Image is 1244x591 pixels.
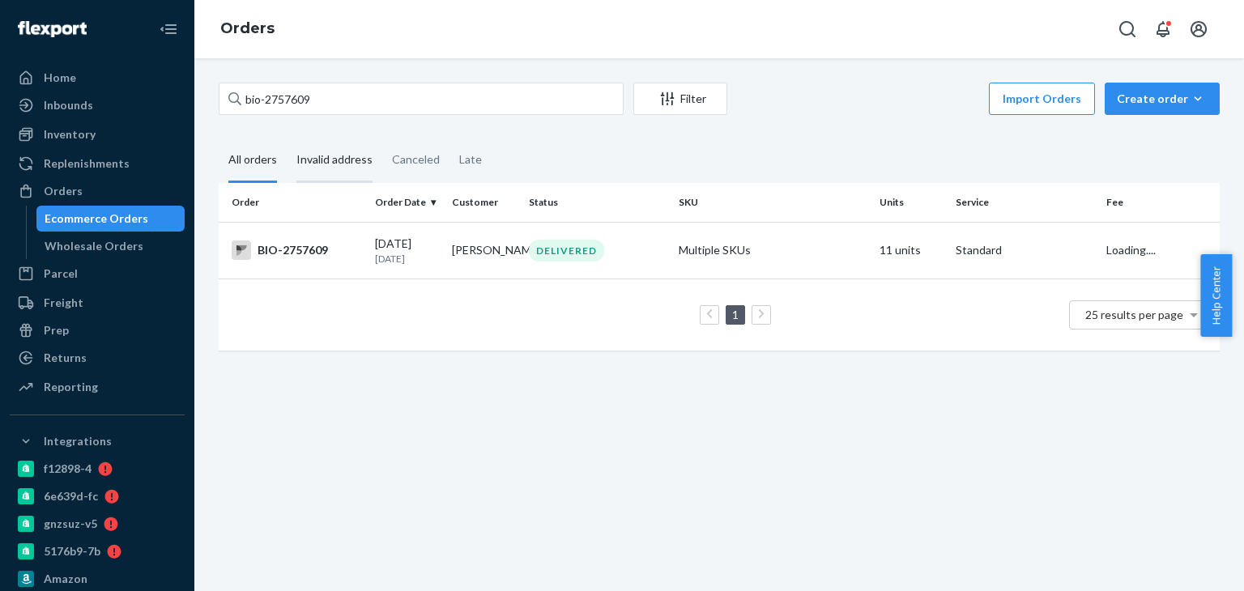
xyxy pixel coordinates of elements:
[10,374,185,400] a: Reporting
[10,121,185,147] a: Inventory
[44,126,96,142] div: Inventory
[45,238,143,254] div: Wholesale Orders
[10,290,185,316] a: Freight
[220,19,275,37] a: Orders
[36,233,185,259] a: Wholesale Orders
[634,91,726,107] div: Filter
[956,242,1093,258] p: Standard
[522,183,672,222] th: Status
[1105,83,1220,115] button: Create order
[44,183,83,199] div: Orders
[1085,308,1183,321] span: 25 results per page
[1200,254,1232,337] button: Help Center
[369,183,445,222] th: Order Date
[10,92,185,118] a: Inbounds
[44,488,98,504] div: 6e639d-fc
[44,70,76,86] div: Home
[529,240,604,261] div: DELIVERED
[1117,91,1208,107] div: Create order
[219,83,624,115] input: Search orders
[296,138,373,183] div: Invalid address
[392,138,440,181] div: Canceled
[949,183,1099,222] th: Service
[10,65,185,91] a: Home
[873,183,950,222] th: Units
[44,379,98,395] div: Reporting
[1100,183,1220,222] th: Fee
[989,83,1095,115] button: Import Orders
[10,345,185,371] a: Returns
[219,183,369,222] th: Order
[633,83,727,115] button: Filter
[10,178,185,204] a: Orders
[10,511,185,537] a: gnzsuz-v5
[10,538,185,564] a: 5176b9-7b
[1111,13,1144,45] button: Open Search Box
[459,138,482,181] div: Late
[18,21,87,37] img: Flexport logo
[45,210,148,227] div: Ecommerce Orders
[10,261,185,287] a: Parcel
[152,13,185,45] button: Close Navigation
[452,195,516,209] div: Customer
[445,222,522,278] td: [PERSON_NAME]
[1100,222,1220,278] td: Loading....
[1182,13,1215,45] button: Open account menu
[44,461,92,477] div: f12898-4
[44,295,83,311] div: Freight
[10,428,185,454] button: Integrations
[729,308,742,321] a: Page 1 is your current page
[36,206,185,232] a: Ecommerce Orders
[672,222,872,278] td: Multiple SKUs
[44,543,100,559] div: 5176b9-7b
[44,516,97,532] div: gnzsuz-v5
[873,222,950,278] td: 11 units
[1147,13,1179,45] button: Open notifications
[44,571,87,587] div: Amazon
[10,456,185,482] a: f12898-4
[375,236,439,266] div: [DATE]
[44,155,130,172] div: Replenishments
[44,266,78,282] div: Parcel
[672,183,872,222] th: SKU
[44,97,93,113] div: Inbounds
[10,483,185,509] a: 6e639d-fc
[228,138,277,183] div: All orders
[207,6,288,53] ol: breadcrumbs
[10,151,185,176] a: Replenishments
[44,433,112,449] div: Integrations
[375,252,439,266] p: [DATE]
[232,240,362,260] div: BIO-2757609
[44,350,87,366] div: Returns
[10,317,185,343] a: Prep
[44,322,69,338] div: Prep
